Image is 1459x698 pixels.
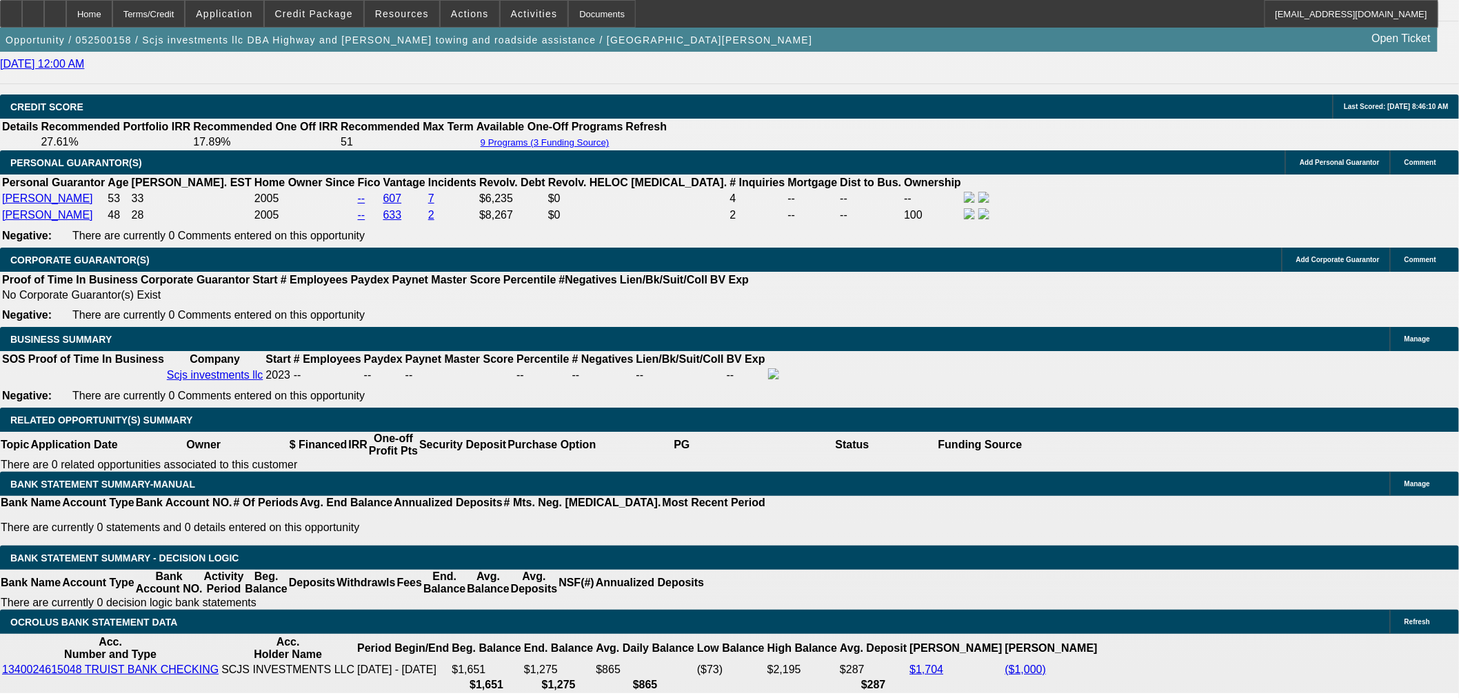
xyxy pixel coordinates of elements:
button: Credit Package [265,1,363,27]
b: # Employees [281,274,348,286]
a: [PERSON_NAME] [2,209,93,221]
th: Most Recent Period [662,496,766,510]
b: Revolv. HELOC [MEDICAL_DATA]. [548,177,727,188]
th: PG [596,432,767,458]
th: High Balance [767,635,838,661]
th: Activity Period [203,570,245,596]
th: Annualized Deposits [595,570,705,596]
b: BV Exp [727,353,765,365]
th: [PERSON_NAME] [1005,635,1098,661]
td: 53 [107,191,129,206]
th: Avg. Deposit [839,635,907,661]
td: 2023 [265,368,291,383]
b: Company [190,353,240,365]
td: $6,235 [479,191,546,206]
th: Proof of Time In Business [28,352,165,366]
b: # Inquiries [729,177,785,188]
img: facebook-icon.png [964,208,975,219]
span: Comment [1405,159,1436,166]
th: $287 [839,678,907,692]
b: Negative: [2,230,52,241]
span: There are currently 0 Comments entered on this opportunity [72,390,365,401]
td: -- [903,191,962,206]
button: Resources [365,1,439,27]
td: -- [636,368,725,383]
b: Percentile [516,353,569,365]
span: Activities [511,8,558,19]
th: Recommended Max Term [340,120,474,134]
span: OCROLUS BANK STATEMENT DATA [10,617,177,628]
th: SOS [1,352,26,366]
th: One-off Profit Pts [368,432,419,458]
span: Add Corporate Guarantor [1296,256,1380,263]
th: End. Balance [523,635,594,661]
a: 607 [383,192,402,204]
th: Account Type [61,496,135,510]
b: Age [108,177,128,188]
b: Start [252,274,277,286]
button: Actions [441,1,499,27]
b: Lien/Bk/Suit/Coll [636,353,724,365]
span: Manage [1405,335,1430,343]
th: Period Begin/End [356,635,450,661]
b: Home Owner Since [254,177,355,188]
b: Start [265,353,290,365]
span: 2005 [254,192,279,204]
td: No Corporate Guarantor(s) Exist [1,288,755,302]
td: $2,195 [767,663,838,677]
th: $ Financed [289,432,348,458]
a: -- [358,192,365,204]
b: Negative: [2,309,52,321]
span: Last Scored: [DATE] 8:46:10 AM [1344,103,1449,110]
th: NSF(#) [558,570,595,596]
a: -- [358,209,365,221]
a: 1340024615048 TRUIST BANK CHECKING [2,664,219,675]
span: CREDIT SCORE [10,101,83,112]
th: $1,651 [452,678,522,692]
img: facebook-icon.png [964,192,975,203]
td: $865 [595,663,695,677]
span: Opportunity / 052500158 / Scjs investments llc DBA Highway and [PERSON_NAME] towing and roadside ... [6,34,812,46]
td: -- [840,208,903,223]
th: Application Date [30,432,118,458]
td: $0 [547,208,728,223]
th: Avg. Daily Balance [595,635,695,661]
td: 27.61% [40,135,191,149]
th: # Mts. Neg. [MEDICAL_DATA]. [503,496,662,510]
span: Add Personal Guarantor [1300,159,1380,166]
td: 100 [903,208,962,223]
th: $1,275 [523,678,594,692]
td: 4 [729,191,785,206]
th: Bank Account NO. [135,496,233,510]
b: Incidents [428,177,476,188]
th: Beg. Balance [452,635,522,661]
td: [DATE] - [DATE] [356,663,450,677]
b: Paynet Master Score [405,353,514,365]
b: Paydex [364,353,403,365]
span: Refresh [1405,618,1430,626]
th: Avg. Balance [466,570,510,596]
span: RELATED OPPORTUNITY(S) SUMMARY [10,415,192,426]
th: Acc. Holder Name [221,635,355,661]
span: BANK STATEMENT SUMMARY-MANUAL [10,479,195,490]
th: Recommended Portfolio IRR [40,120,191,134]
span: Manage [1405,480,1430,488]
button: 9 Programs (3 Funding Source) [476,137,614,148]
td: $287 [839,663,907,677]
th: End. Balance [423,570,466,596]
span: Application [196,8,252,19]
a: 2 [428,209,434,221]
button: Activities [501,1,568,27]
a: Scjs investments llc [167,369,263,381]
a: [PERSON_NAME] [2,192,93,204]
div: -- [405,369,514,381]
b: [PERSON_NAME]. EST [132,177,252,188]
div: -- [516,369,569,381]
b: #Negatives [559,274,618,286]
td: ($73) [696,663,765,677]
td: -- [787,191,838,206]
td: $8,267 [479,208,546,223]
span: Resources [375,8,429,19]
div: -- [572,369,634,381]
span: Credit Package [275,8,353,19]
